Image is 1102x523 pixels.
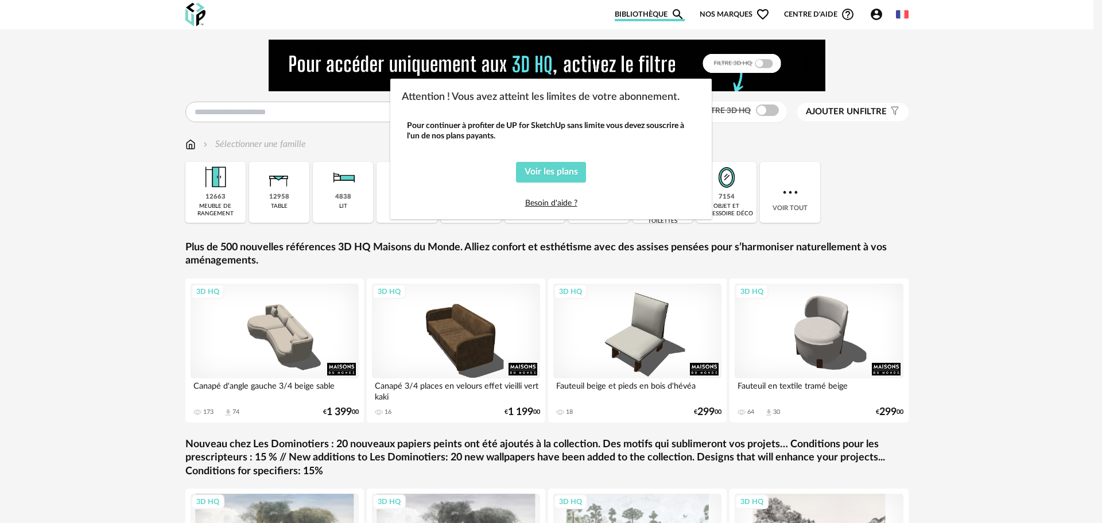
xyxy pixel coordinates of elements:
[390,79,712,220] div: dialog
[525,199,577,207] a: Besoin d'aide ?
[516,162,587,183] button: Voir les plans
[525,167,578,176] span: Voir les plans
[402,92,680,102] span: Attention ! Vous avez atteint les limites de votre abonnement.
[407,121,695,141] div: Pour continuer à profiter de UP for SketchUp sans limite vous devez souscrire à l'un de nos plans...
